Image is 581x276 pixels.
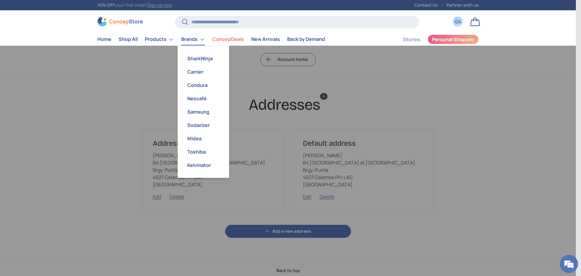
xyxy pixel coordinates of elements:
[212,33,244,45] a: ConcepDeals
[432,37,474,42] span: Personal Shopper
[389,33,479,45] nav: Secondary
[97,33,325,45] nav: Primary
[403,34,420,45] a: Stories
[119,33,138,45] a: Shop All
[35,76,84,138] span: We're online!
[455,18,461,25] div: CA
[97,17,143,26] img: ConcepStore
[97,33,111,45] a: Home
[3,165,115,187] textarea: Type your message and hit 'Enter'
[141,33,178,45] summary: Products
[99,3,114,18] div: Minimize live chat window
[451,15,465,28] a: CA
[428,35,479,44] a: Personal Shopper
[251,33,280,45] a: New Arrivals
[31,34,102,42] div: Chat with us now
[178,33,209,45] summary: Brands
[287,33,325,45] a: Back by Demand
